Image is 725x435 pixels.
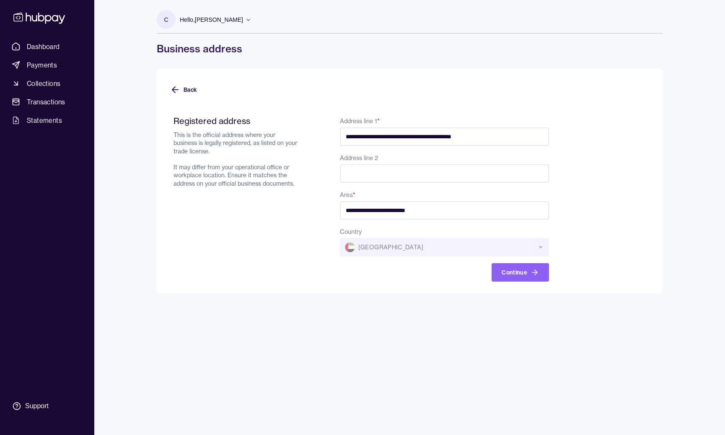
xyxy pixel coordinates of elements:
p: Hello, [PERSON_NAME] [180,15,243,24]
a: Support [8,397,86,415]
span: Statements [27,115,62,125]
h2: Registered address [173,116,300,126]
button: Back [170,80,197,99]
button: Continue [492,263,549,282]
label: Address line 1 [340,117,380,125]
span: Payments [27,60,57,70]
a: Dashboard [8,39,86,54]
a: Collections [8,76,86,91]
span: Transactions [27,97,65,107]
a: Payments [8,57,86,72]
a: Transactions [8,94,86,109]
p: This is the official address where your business is legally registered, as listed on your trade l... [173,131,300,188]
p: C [164,15,168,24]
label: Area [340,191,355,199]
h1: Business address [157,42,663,55]
label: Address line 2 [340,154,378,162]
span: Dashboard [27,41,60,52]
div: Support [25,401,49,411]
span: Collections [27,78,60,88]
a: Statements [8,113,86,128]
label: Country [340,228,362,236]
